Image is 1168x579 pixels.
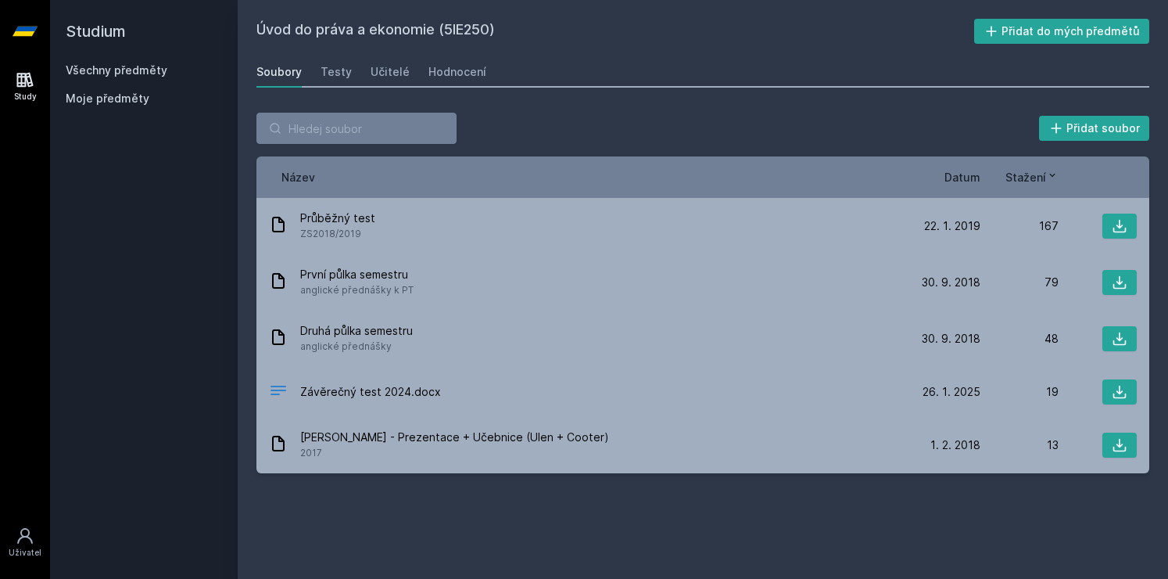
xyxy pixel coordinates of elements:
span: Druhá půlka semestru [300,323,413,339]
a: Učitelé [371,56,410,88]
span: ZS2018/2019 [300,226,375,242]
a: Všechny předměty [66,63,167,77]
button: Stažení [1005,169,1059,185]
span: 30. 9. 2018 [922,275,980,290]
span: 2017 [300,445,609,461]
a: Soubory [256,56,302,88]
a: Uživatel [3,519,47,566]
span: První půlka semestru [300,267,414,282]
div: 79 [980,275,1059,290]
div: 13 [980,437,1059,453]
span: 22. 1. 2019 [924,218,980,234]
span: anglické přednášky k PT [300,282,414,298]
div: 48 [980,331,1059,347]
span: 1. 2. 2018 [930,437,980,453]
span: Průběžný test [300,210,375,226]
div: Hodnocení [428,64,486,80]
div: 167 [980,218,1059,234]
button: Datum [944,169,980,185]
span: [PERSON_NAME] - Prezentace + Učebnice (Ulen + Cooter) [300,430,609,445]
button: Přidat soubor [1039,116,1150,141]
div: Testy [321,64,352,80]
span: Moje předměty [66,91,149,106]
div: 19 [980,384,1059,400]
a: Study [3,63,47,110]
span: 30. 9. 2018 [922,331,980,347]
span: 26. 1. 2025 [923,384,980,400]
a: Hodnocení [428,56,486,88]
a: Testy [321,56,352,88]
div: Učitelé [371,64,410,80]
div: Study [14,91,37,102]
span: Závěrečný test 2024.docx [300,384,441,400]
span: anglické přednášky [300,339,413,354]
div: DOCX [269,381,288,404]
span: Stažení [1005,169,1046,185]
h2: Úvod do práva a ekonomie (5IE250) [256,19,974,44]
div: Soubory [256,64,302,80]
button: Název [281,169,315,185]
input: Hledej soubor [256,113,457,144]
button: Přidat do mých předmětů [974,19,1150,44]
div: Uživatel [9,547,41,559]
